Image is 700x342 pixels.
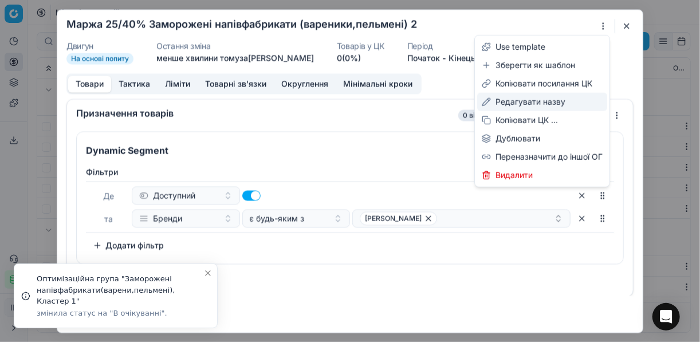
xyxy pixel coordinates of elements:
[477,111,607,129] div: Копіювати ЦК ...
[477,38,607,56] div: Use template
[477,129,607,148] div: Дублювати
[477,148,607,166] div: Переназначити до іншої ОГ
[477,74,607,93] div: Копіювати посилання ЦК
[477,56,607,74] div: Зберегти як шаблон
[477,166,607,184] div: Видалити
[477,93,607,111] div: Редагувати назву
